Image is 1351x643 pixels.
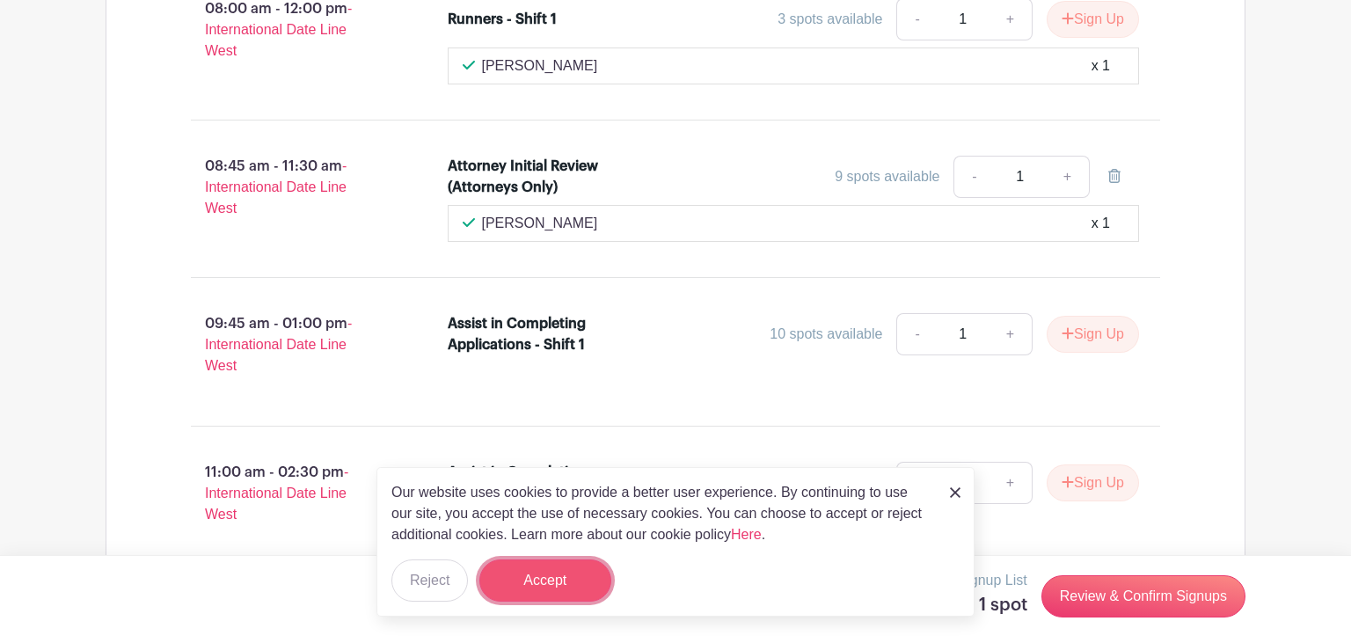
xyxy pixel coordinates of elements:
[448,156,600,198] div: Attorney Initial Review (Attorneys Only)
[479,559,611,602] button: Accept
[1092,213,1110,234] div: x 1
[1047,464,1139,501] button: Sign Up
[163,455,420,532] p: 11:00 am - 02:30 pm
[1041,575,1245,617] a: Review & Confirm Signups
[835,166,939,187] div: 9 spots available
[205,1,352,58] span: - International Date Line West
[205,464,348,522] span: - International Date Line West
[958,595,1027,616] h5: 1 spot
[448,313,600,355] div: Assist in Completing Applications - Shift 1
[1047,316,1139,353] button: Sign Up
[896,462,937,504] a: -
[989,313,1033,355] a: +
[1046,156,1090,198] a: +
[1092,55,1110,77] div: x 1
[391,482,931,545] p: Our website uses cookies to provide a better user experience. By continuing to use our site, you ...
[482,55,598,77] p: [PERSON_NAME]
[896,313,937,355] a: -
[163,149,420,226] p: 08:45 am - 11:30 am
[953,156,994,198] a: -
[205,316,352,373] span: - International Date Line West
[778,9,882,30] div: 3 spots available
[482,213,598,234] p: [PERSON_NAME]
[958,570,1027,591] p: Signup List
[950,487,960,498] img: close_button-5f87c8562297e5c2d7936805f587ecaba9071eb48480494691a3f1689db116b3.svg
[1047,1,1139,38] button: Sign Up
[448,9,557,30] div: Runners - Shift 1
[391,559,468,602] button: Reject
[731,527,762,542] a: Here
[163,306,420,384] p: 09:45 am - 01:00 pm
[770,324,882,345] div: 10 spots available
[989,462,1033,504] a: +
[448,462,600,504] div: Assist in Completing Applications - Shift 2
[205,158,347,216] span: - International Date Line West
